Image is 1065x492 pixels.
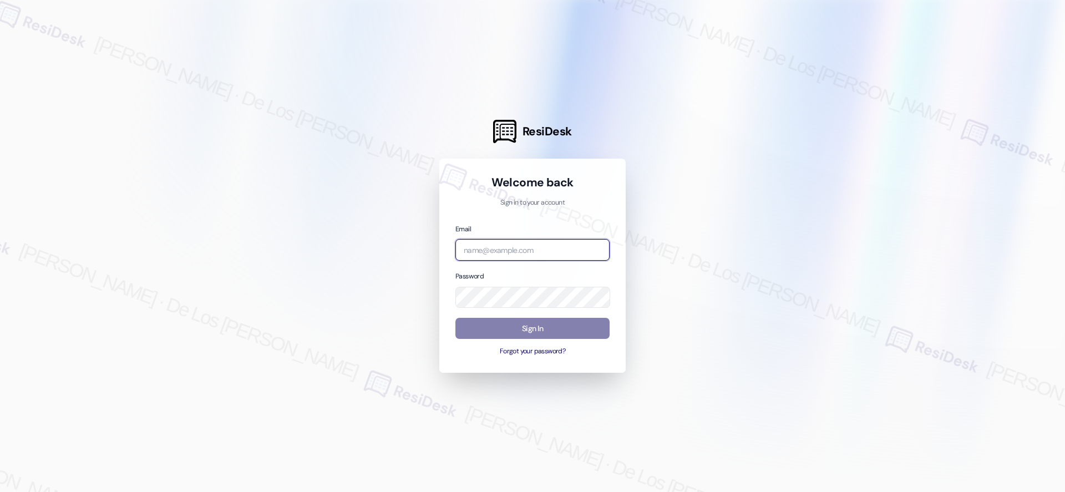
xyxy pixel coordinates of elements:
label: Email [455,225,471,234]
img: ResiDesk Logo [493,120,516,143]
button: Sign In [455,318,610,339]
p: Sign in to your account [455,198,610,208]
input: name@example.com [455,239,610,261]
span: ResiDesk [523,124,572,139]
h1: Welcome back [455,175,610,190]
label: Password [455,272,484,281]
button: Forgot your password? [455,347,610,357]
